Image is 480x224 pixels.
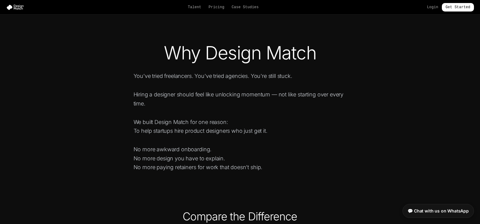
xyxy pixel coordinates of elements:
[134,145,356,172] p: No more awkward onboarding. No more design you have to explain. No more paying retainers for work...
[427,5,438,10] a: Login
[134,72,356,80] p: You've tried freelancers. You've tried agencies. You're still stuck.
[402,204,474,218] a: 💬 Chat with us on WhatsApp
[209,5,224,10] a: Pricing
[134,118,356,135] p: We built Design Match for one reason: To help startups hire product designers who just get it.
[188,5,201,10] a: Talent
[114,44,366,62] h1: Why Design Match
[134,90,356,108] p: Hiring a designer should feel like unlocking momentum — not like starting over every time.
[442,3,474,12] a: Get Started
[6,4,27,10] img: Design Match
[95,210,386,222] h2: Compare the Difference
[232,5,259,10] a: Case Studies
